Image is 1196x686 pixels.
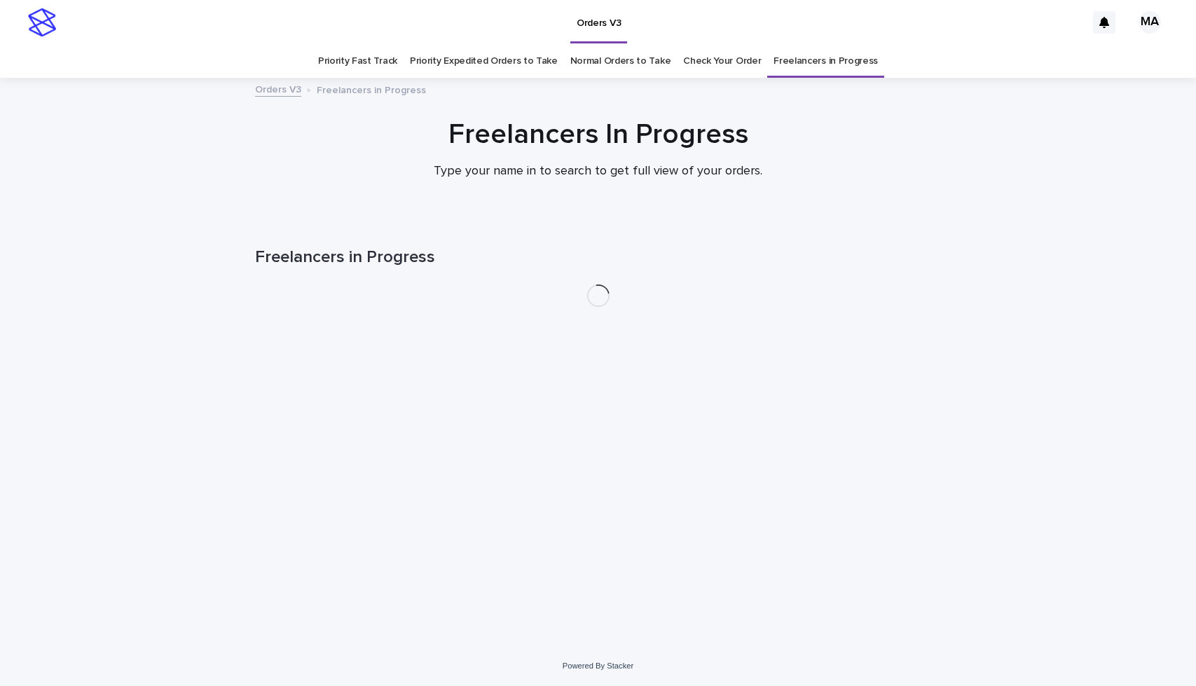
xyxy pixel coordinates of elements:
[255,118,942,151] h1: Freelancers In Progress
[317,81,426,97] p: Freelancers in Progress
[255,81,301,97] a: Orders V3
[410,45,558,78] a: Priority Expedited Orders to Take
[563,661,633,670] a: Powered By Stacker
[774,45,878,78] a: Freelancers in Progress
[28,8,56,36] img: stacker-logo-s-only.png
[683,45,761,78] a: Check Your Order
[318,164,879,179] p: Type your name in to search to get full view of your orders.
[255,247,942,268] h1: Freelancers in Progress
[1139,11,1161,34] div: MA
[318,45,397,78] a: Priority Fast Track
[570,45,671,78] a: Normal Orders to Take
